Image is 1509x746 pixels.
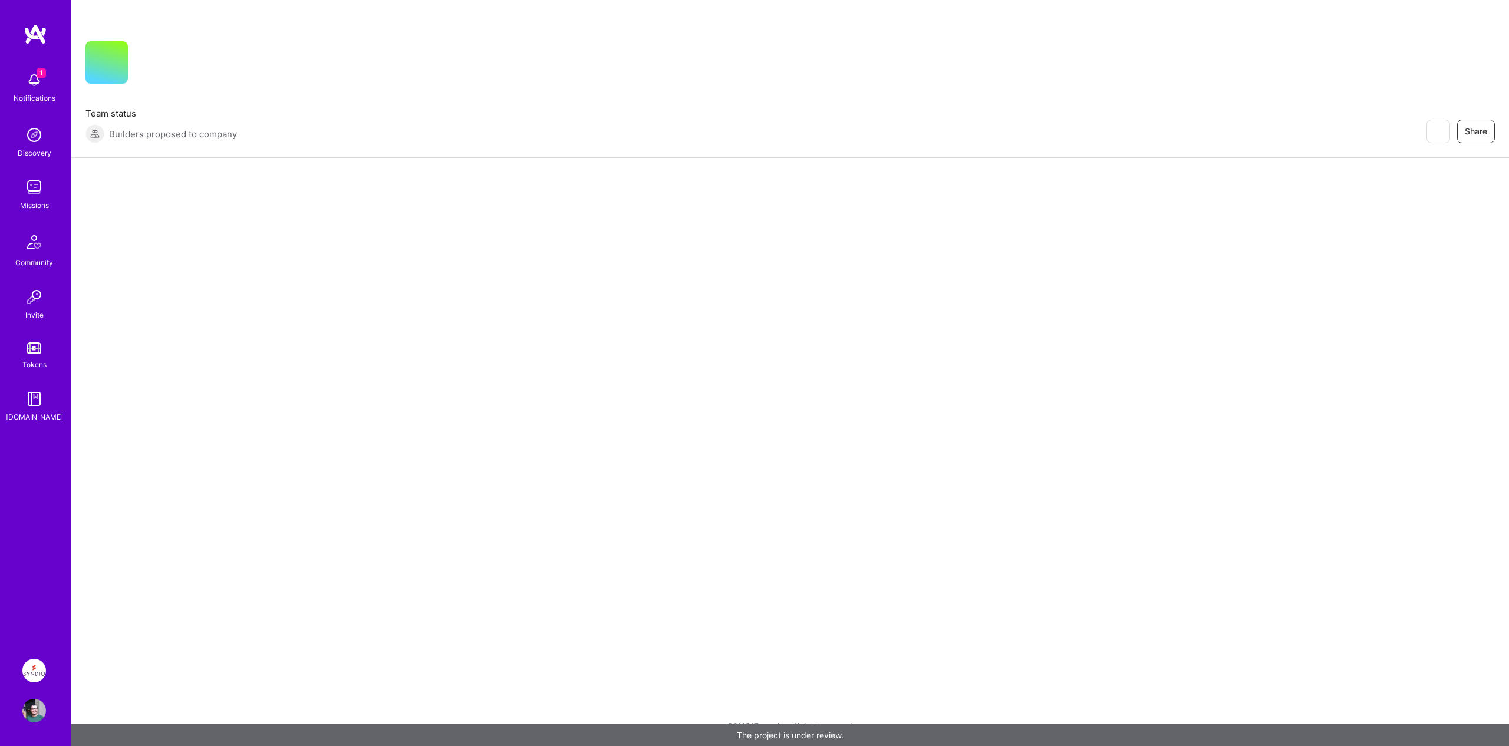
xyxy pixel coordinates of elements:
[37,68,46,78] span: 1
[6,411,63,423] div: [DOMAIN_NAME]
[18,147,51,159] div: Discovery
[22,123,46,147] img: discovery
[142,60,151,70] i: icon CompanyGray
[24,24,47,45] img: logo
[20,228,48,256] img: Community
[20,199,49,212] div: Missions
[22,699,46,722] img: User Avatar
[25,309,44,321] div: Invite
[14,92,55,104] div: Notifications
[71,724,1509,746] div: The project is under review.
[27,342,41,354] img: tokens
[85,124,104,143] img: Builders proposed to company
[85,107,237,120] span: Team status
[22,387,46,411] img: guide book
[22,285,46,309] img: Invite
[15,256,53,269] div: Community
[22,358,47,371] div: Tokens
[19,659,49,682] a: Syndio: CCA Workflow Orchestration Migration
[109,128,237,140] span: Builders proposed to company
[22,176,46,199] img: teamwork
[22,659,46,682] img: Syndio: CCA Workflow Orchestration Migration
[19,699,49,722] a: User Avatar
[1433,127,1442,136] i: icon EyeClosed
[1457,120,1495,143] button: Share
[22,68,46,92] img: bell
[1465,126,1487,137] span: Share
